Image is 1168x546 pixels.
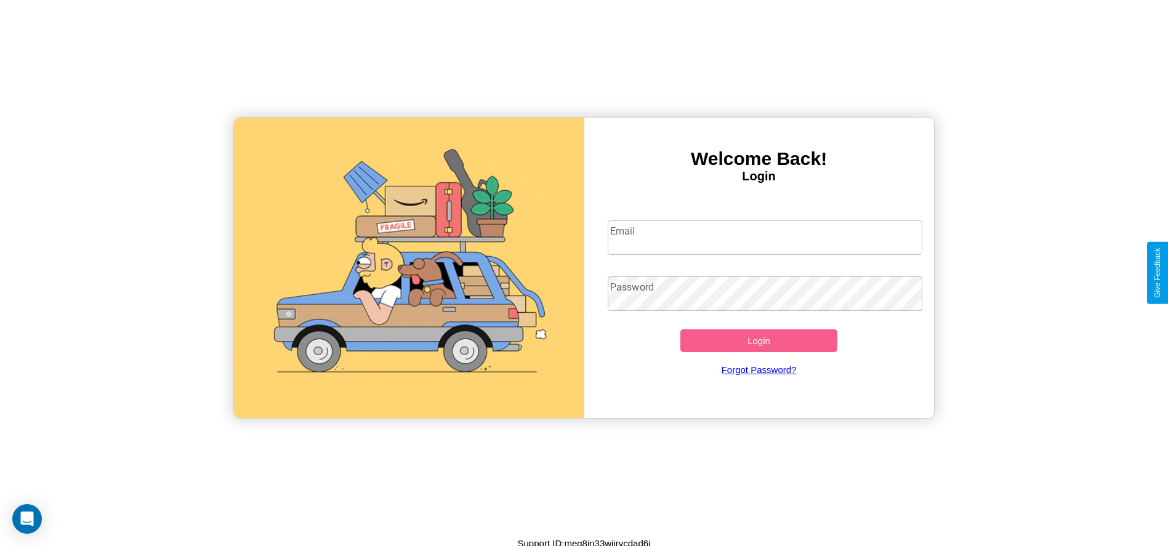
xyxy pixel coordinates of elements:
[12,504,42,534] div: Open Intercom Messenger
[602,352,916,387] a: Forgot Password?
[584,169,934,183] h4: Login
[584,148,934,169] h3: Welcome Back!
[234,118,584,418] img: gif
[1153,248,1162,298] div: Give Feedback
[680,329,838,352] button: Login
